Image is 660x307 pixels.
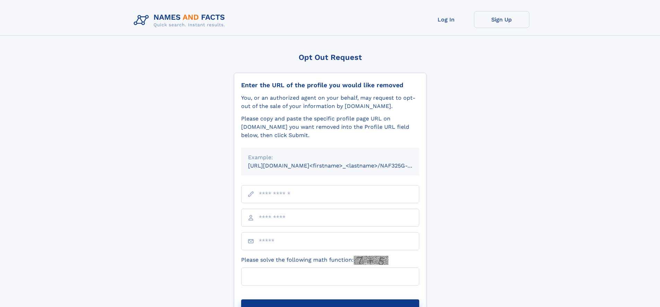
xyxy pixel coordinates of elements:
[131,11,231,30] img: Logo Names and Facts
[241,81,419,89] div: Enter the URL of the profile you would like removed
[474,11,529,28] a: Sign Up
[248,162,432,169] small: [URL][DOMAIN_NAME]<firstname>_<lastname>/NAF325G-xxxxxxxx
[248,153,412,162] div: Example:
[419,11,474,28] a: Log In
[241,256,388,265] label: Please solve the following math function:
[241,115,419,139] div: Please copy and paste the specific profile page URL on [DOMAIN_NAME] you want removed into the Pr...
[234,53,426,62] div: Opt Out Request
[241,94,419,110] div: You, or an authorized agent on your behalf, may request to opt-out of the sale of your informatio...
